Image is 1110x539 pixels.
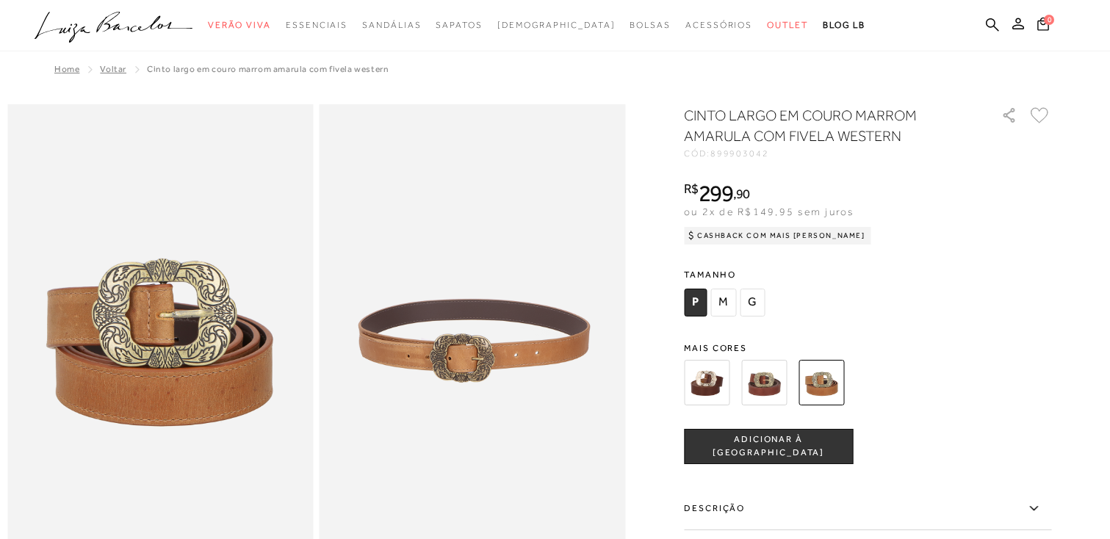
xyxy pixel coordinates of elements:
a: categoryNavScreenReaderText [208,12,271,39]
h1: CINTO LARGO EM COURO MARROM AMARULA COM FIVELA WESTERN [684,105,959,146]
a: categoryNavScreenReaderText [362,12,421,39]
span: G [740,289,765,316]
a: categoryNavScreenReaderText [630,12,671,39]
a: categoryNavScreenReaderText [286,12,347,39]
a: categoryNavScreenReaderText [685,12,752,39]
span: BLOG LB [823,20,865,30]
span: 899903042 [710,148,769,159]
i: , [733,187,750,200]
span: 299 [699,180,733,206]
span: 90 [736,186,750,201]
a: categoryNavScreenReaderText [436,12,482,39]
img: CINTO LARGO EM COURO CAFÉ COM FIVELA WESTERN [741,360,787,405]
img: CINTO EM COURO CAFÉ COM FIVELA METALIZADA TRABALHADA [684,360,729,405]
a: Voltar [100,64,126,74]
span: ADICIONAR À [GEOGRAPHIC_DATA] [685,433,852,459]
span: Acessórios [685,20,752,30]
div: CÓD: [684,149,978,158]
span: Sapatos [436,20,482,30]
span: Tamanho [684,264,768,286]
span: Sandálias [362,20,421,30]
img: CINTO LARGO EM COURO MARROM AMARULA COM FIVELA WESTERN [799,360,844,405]
label: Descrição [684,488,1051,530]
span: Bolsas [630,20,671,30]
span: Outlet [767,20,808,30]
a: BLOG LB [823,12,865,39]
button: 0 [1033,16,1053,36]
a: categoryNavScreenReaderText [767,12,808,39]
span: [DEMOGRAPHIC_DATA] [497,20,616,30]
span: M [710,289,736,316]
span: Mais cores [684,344,1051,352]
a: noSubCategoriesText [497,12,616,39]
div: Cashback com Mais [PERSON_NAME] [684,227,871,245]
span: ou 2x de R$149,95 sem juros [684,206,854,217]
span: 0 [1044,15,1054,25]
span: CINTO LARGO EM COURO MARROM AMARULA COM FIVELA WESTERN [147,64,389,74]
span: P [684,289,707,316]
a: Home [54,64,79,74]
span: Verão Viva [208,20,271,30]
span: Essenciais [286,20,347,30]
i: R$ [684,182,699,195]
button: ADICIONAR À [GEOGRAPHIC_DATA] [684,429,853,464]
